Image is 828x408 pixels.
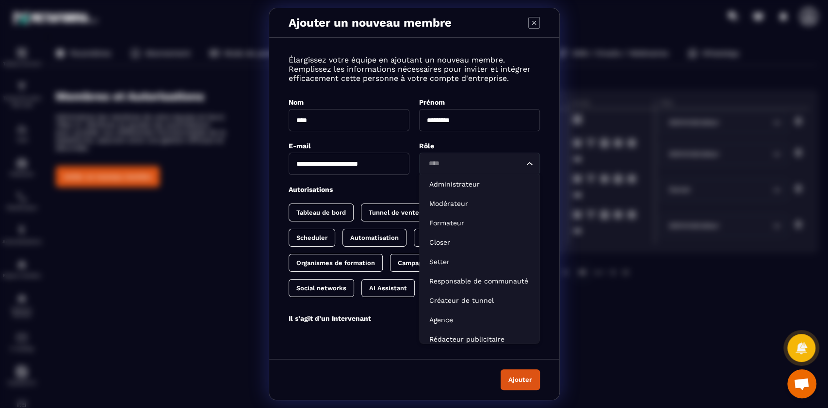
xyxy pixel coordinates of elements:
p: Espace E-learning [422,234,477,241]
div: Ouvrir le chat [787,369,816,398]
p: Social networks [296,284,346,292]
p: Webinar [479,209,504,216]
p: CRM [442,209,456,216]
p: Ajouter un nouveau membre [289,16,452,30]
p: AI Assistant [369,284,407,292]
p: Scheduler [296,234,327,241]
p: Il s’agit d’un Intervenant [289,314,371,322]
p: Comptabilité [484,259,525,267]
button: Ajouter [501,369,540,390]
p: Tableau de bord [296,209,346,216]
input: Search for option [425,158,524,169]
label: Autorisations [289,186,333,193]
label: Prénom [419,98,445,106]
div: Search for option [419,153,540,175]
p: Campagne e-mailing [398,259,461,267]
p: Organismes de formation [296,259,375,267]
label: Rôle [419,142,434,150]
label: Nom [289,98,304,106]
label: E-mail [289,142,311,150]
p: Élargissez votre équipe en ajoutant un nouveau membre. Remplissez les informations nécessaires po... [289,55,540,83]
p: Automatisation [350,234,399,241]
p: Tunnel de vente [369,209,419,216]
